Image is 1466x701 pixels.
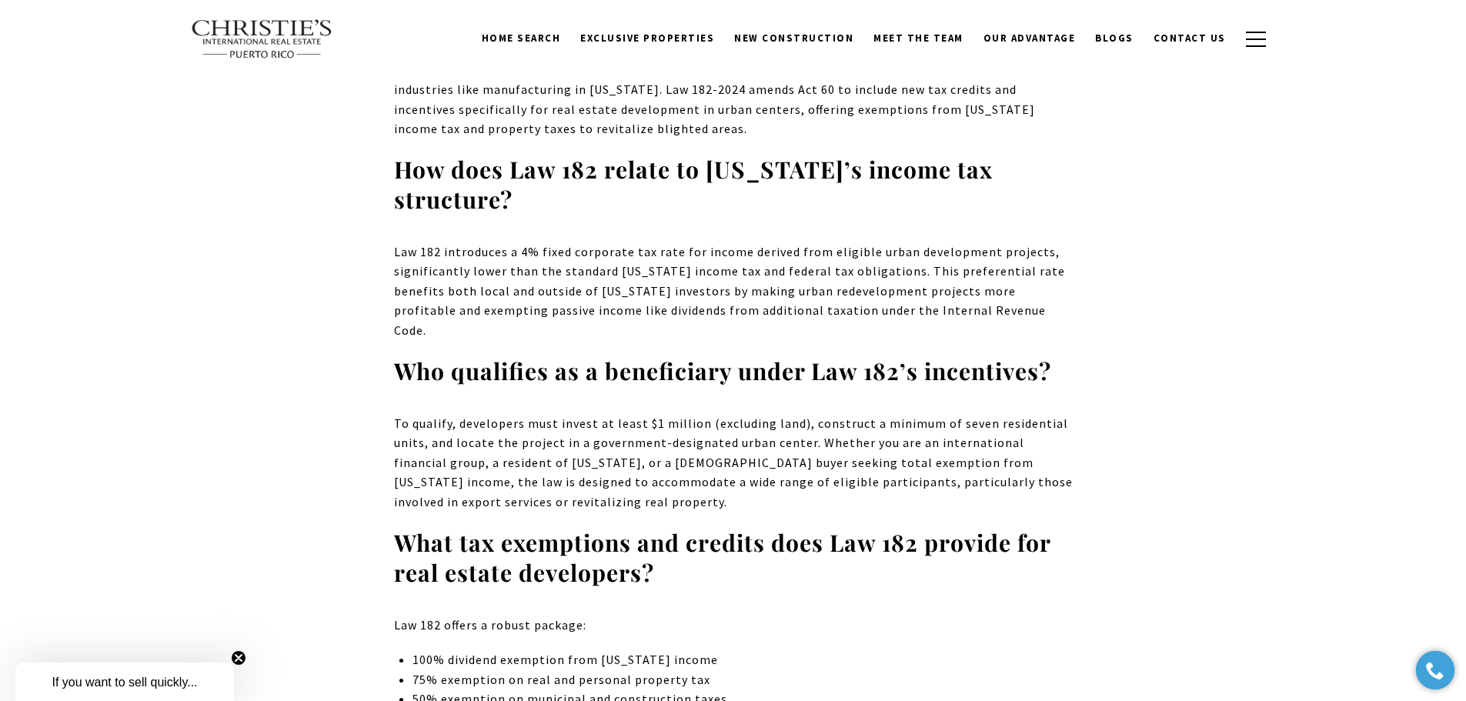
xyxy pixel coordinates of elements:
p: Law 182 offers a robust package: [394,616,1073,636]
button: button [1236,17,1276,62]
button: Close teaser [231,650,246,666]
strong: How does Law 182 relate to [US_STATE]’s income tax structure? [394,154,993,215]
span: New Construction [734,32,853,45]
div: If you want to sell quickly... Close teaser [15,663,234,701]
strong: Who qualifies as a beneficiary under Law 182’s incentives? [394,356,1051,386]
a: New Construction [724,24,863,53]
img: Christie's International Real Estate text transparent background [191,19,334,59]
p: The Economic Incentives Act, also known as Act 60, is a comprehensive framework that unifies tax ... [394,41,1073,139]
li: 100% dividend exemption from [US_STATE] income [412,650,1072,670]
strong: What tax exemptions and credits does Law 182 provide for real estate developers? [394,527,1050,588]
a: Blogs [1085,24,1144,53]
p: Law 182 introduces a 4% fixed corporate tax rate for income derived from eligible urban developme... [394,242,1073,341]
span: Contact Us [1154,32,1226,45]
span: Our Advantage [983,32,1076,45]
span: Blogs [1095,32,1134,45]
span: If you want to sell quickly... [52,676,197,689]
a: Meet the Team [863,24,973,53]
a: Home Search [472,24,571,53]
a: Our Advantage [973,24,1086,53]
span: Exclusive Properties [580,32,714,45]
a: Exclusive Properties [570,24,724,53]
p: To qualify, developers must invest at least $1 million (excluding land), construct a minimum of s... [394,414,1073,512]
li: 75% exemption on real and personal property tax [412,670,1072,690]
